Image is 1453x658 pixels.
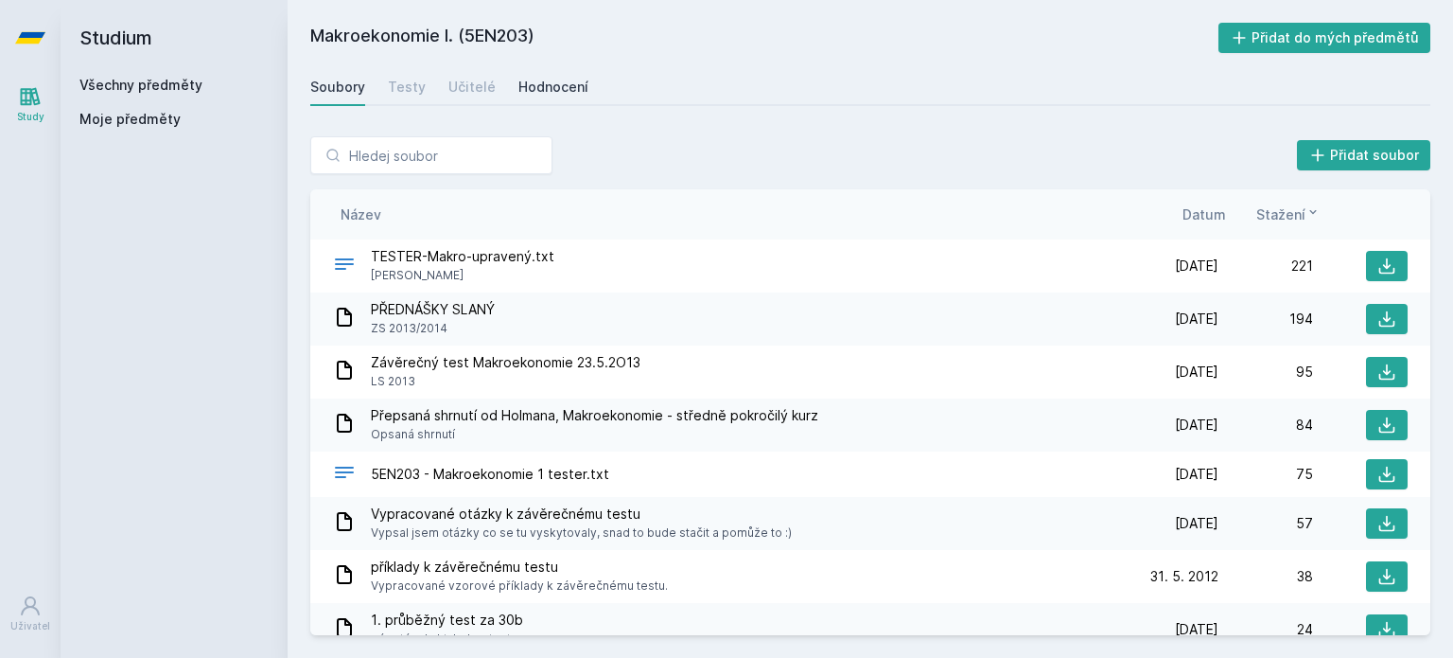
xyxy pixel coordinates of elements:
[1175,416,1218,435] span: [DATE]
[371,406,818,425] span: Přepsaná shrnutí od Holmana, Makroekonomie - středně pokročilý kurz
[341,205,381,224] button: Název
[448,78,496,97] div: Učitelé
[371,558,668,577] span: příklady k závěrečnému testu
[1175,465,1218,484] span: [DATE]
[518,78,588,97] div: Hodnocení
[1182,205,1226,224] button: Datum
[1218,257,1313,276] div: 221
[371,372,640,391] span: LS 2013
[4,585,57,643] a: Uživatel
[1175,620,1218,639] span: [DATE]
[1218,416,1313,435] div: 84
[4,76,57,133] a: Study
[371,425,818,444] span: Opsaná shrnutí
[1175,310,1218,329] span: [DATE]
[1175,257,1218,276] span: [DATE]
[1297,140,1431,170] button: Přidat soubor
[1218,310,1313,329] div: 194
[388,68,426,106] a: Testy
[1218,363,1313,382] div: 95
[1175,514,1218,533] span: [DATE]
[1218,567,1313,586] div: 38
[310,23,1218,53] h2: Makroekonomie I. (5EN203)
[371,630,523,649] span: pár otázek, kt. byly v testu
[371,247,554,266] span: TESTER-Makro-upravený.txt
[1218,465,1313,484] div: 75
[333,253,356,280] div: TXT
[1256,205,1321,224] button: Stažení
[371,577,668,596] span: Vypracované vzorové příklady k závěrečnému testu.
[1218,620,1313,639] div: 24
[388,78,426,97] div: Testy
[17,110,44,124] div: Study
[371,300,495,319] span: PŘEDNÁŠKY SLANÝ
[371,611,523,630] span: 1. průběžný test za 30b
[371,465,609,484] span: 5EN203 - Makroekonomie 1 tester.txt
[371,353,640,372] span: Závěrečný test Makroekonomie 23.5.2O13
[310,78,365,97] div: Soubory
[1218,23,1431,53] button: Přidat do mých předmětů
[310,68,365,106] a: Soubory
[1175,363,1218,382] span: [DATE]
[371,524,792,542] span: Vypsal jsem otázky co se tu vyskytovaly, snad to bude stačit a pomůže to :)
[79,77,202,93] a: Všechny předměty
[1256,205,1305,224] span: Stažení
[310,136,552,174] input: Hledej soubor
[371,266,554,285] span: [PERSON_NAME]
[371,505,792,524] span: Vypracované otázky k závěrečnému testu
[79,110,181,129] span: Moje předměty
[10,619,50,633] div: Uživatel
[1218,514,1313,533] div: 57
[518,68,588,106] a: Hodnocení
[448,68,496,106] a: Učitelé
[371,319,495,338] span: ZS 2013/2014
[333,461,356,489] div: TXT
[1150,567,1218,586] span: 31. 5. 2012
